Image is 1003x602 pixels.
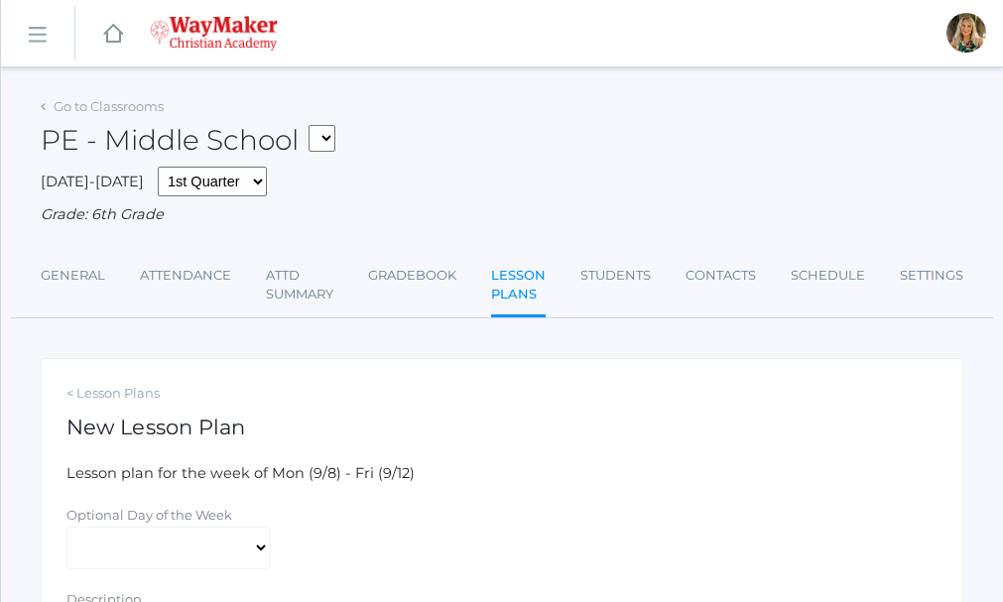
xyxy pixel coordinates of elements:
[580,256,651,296] a: Students
[140,256,231,296] a: Attendance
[54,98,164,114] a: Go to Classrooms
[266,256,333,314] a: Attd Summary
[150,16,278,51] img: waymaker-logo-stack-white-1602f2b1af18da31a5905e9982d058868370996dac5278e84edea6dabf9a3315.png
[66,384,938,404] a: < Lesson Plans
[66,507,232,523] label: Optional Day of the Week
[41,125,335,157] h2: PE - Middle School
[791,256,865,296] a: Schedule
[946,13,986,53] div: Claudia Marosz
[41,173,144,190] span: [DATE]-[DATE]
[66,416,938,438] h1: New Lesson Plan
[686,256,756,296] a: Contacts
[368,256,456,296] a: Gradebook
[900,256,963,296] a: Settings
[66,464,415,482] span: Lesson plan for the week of Mon (9/8) - Fri (9/12)
[41,204,963,226] div: Grade: 6th Grade
[41,256,105,296] a: General
[491,256,546,317] a: Lesson Plans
